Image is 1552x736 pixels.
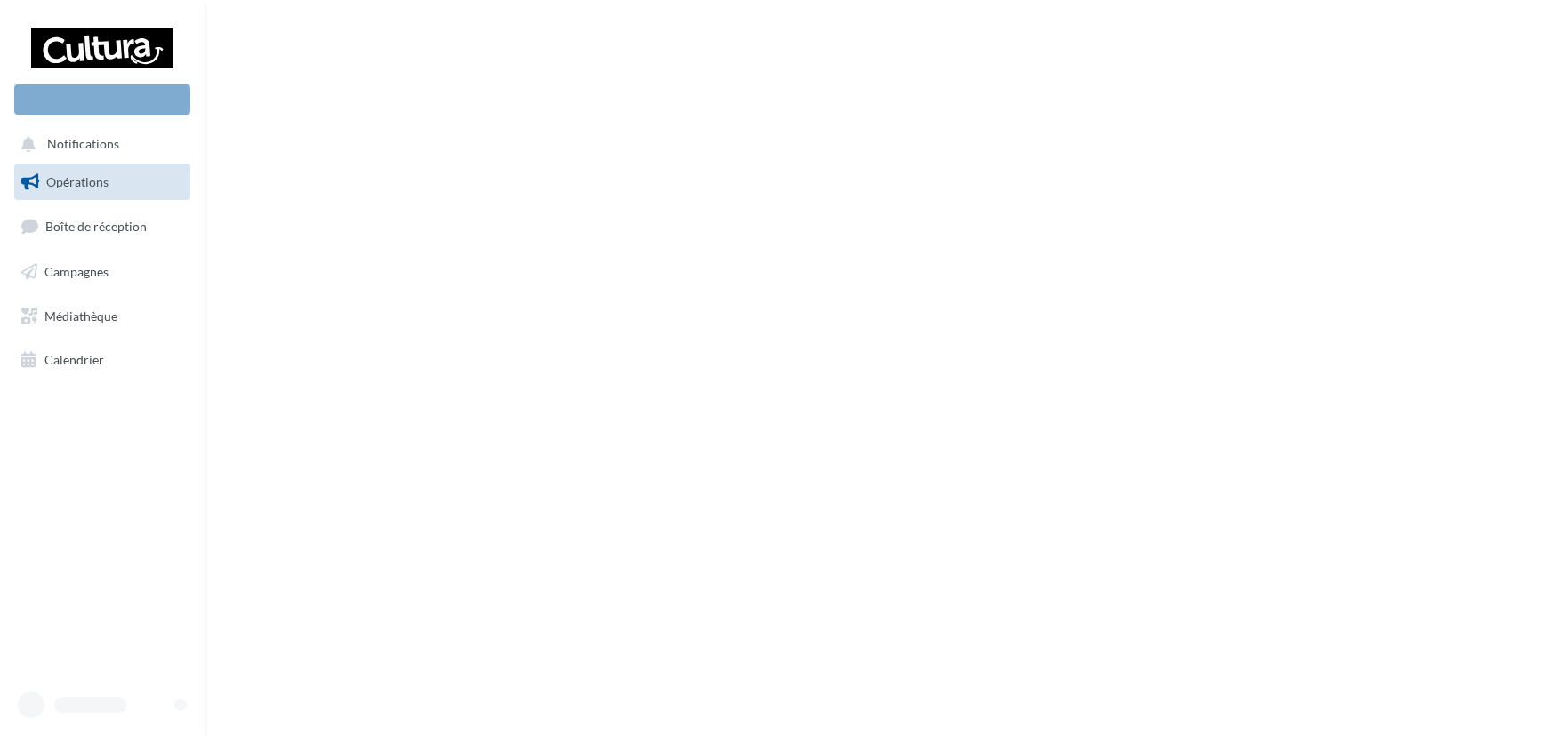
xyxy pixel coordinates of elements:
span: Médiathèque [44,308,117,323]
span: Opérations [46,174,109,189]
span: Boîte de réception [45,219,147,234]
a: Campagnes [11,253,194,291]
a: Médiathèque [11,298,194,335]
span: Notifications [47,137,119,152]
div: Nouvelle campagne [14,84,190,115]
a: Calendrier [11,341,194,379]
a: Boîte de réception [11,207,194,245]
span: Calendrier [44,352,104,367]
a: Opérations [11,164,194,201]
span: Campagnes [44,264,109,279]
